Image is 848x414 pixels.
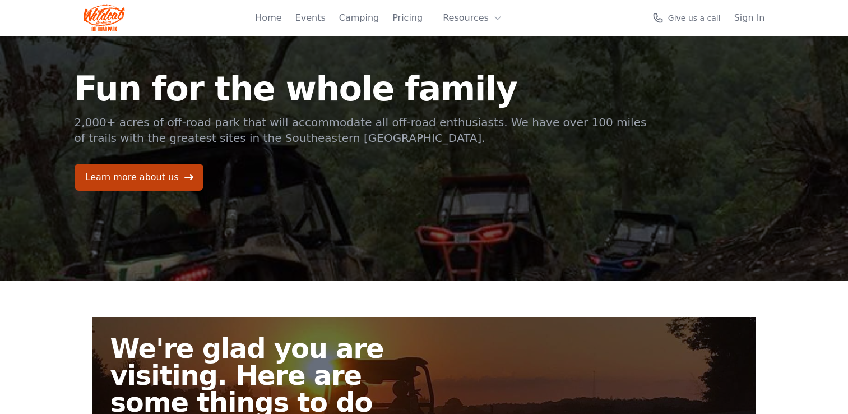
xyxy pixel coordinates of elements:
[75,72,648,105] h1: Fun for the whole family
[75,164,203,191] a: Learn more about us
[295,11,326,25] a: Events
[84,4,126,31] img: Wildcat Logo
[436,7,509,29] button: Resources
[652,12,721,24] a: Give us a call
[339,11,379,25] a: Camping
[668,12,721,24] span: Give us a call
[734,11,765,25] a: Sign In
[75,114,648,146] p: 2,000+ acres of off-road park that will accommodate all off-road enthusiasts. We have over 100 mi...
[255,11,281,25] a: Home
[392,11,423,25] a: Pricing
